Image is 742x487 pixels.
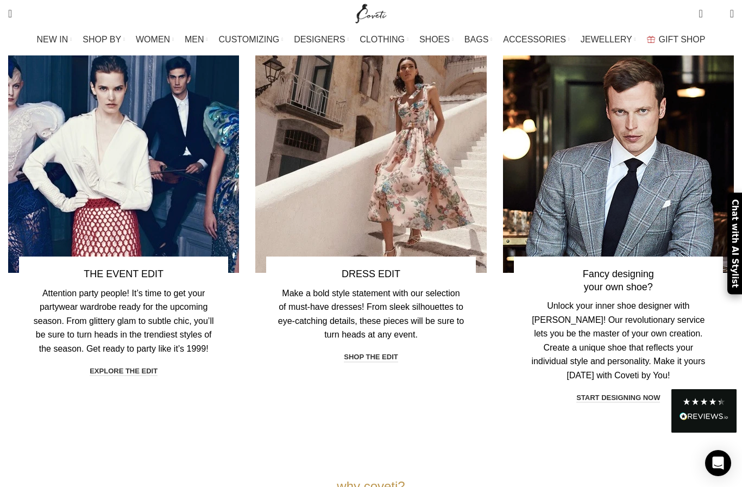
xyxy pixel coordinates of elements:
a: CLOTHING [360,29,408,51]
div: Main navigation [3,29,739,51]
span: GIFT SHOP [659,34,706,45]
span: 0 [700,5,708,14]
a: MEN [185,29,207,51]
span: 0 [713,11,721,19]
a: 0 [693,3,708,24]
a: SHOES [419,29,454,51]
span: SHOES [419,34,450,45]
a: GIFT SHOP [647,29,706,51]
span: WOMEN [136,34,170,45]
p: Unlock your inner shoe designer with [PERSON_NAME]! Our revolutionary service lets you be the mas... [525,299,712,383]
div: Read All Reviews [680,410,728,424]
a: explore the edit [90,367,158,377]
h4: DRESS EDIT [278,268,464,280]
div: My Wishlist [711,3,722,24]
span: JEWELLERY [581,34,632,45]
a: CUSTOMIZING [219,29,284,51]
img: GiftBag [647,36,655,43]
a: ACCESSORIES [503,29,570,51]
img: REVIEWS.io [680,413,728,420]
a: NEW IN [37,29,72,51]
h4: THE EVENT EDIT [30,268,217,280]
a: WOMEN [136,29,174,51]
span: ACCESSORIES [503,34,566,45]
div: Read All Reviews [671,389,737,433]
a: SHOP BY [83,29,125,51]
a: shop the edit [344,353,398,363]
span: BAGS [464,34,488,45]
p: Attention party people! It’s time to get your partywear wardrobe ready for the upcoming season. F... [30,286,217,356]
span: CUSTOMIZING [219,34,280,45]
div: 4.28 Stars [682,397,726,406]
a: JEWELLERY [581,29,636,51]
a: start designing now [576,394,660,403]
a: DESIGNERS [294,29,349,51]
h4: Fancy designing your own shoe? [525,268,712,294]
span: SHOP BY [83,34,121,45]
a: Search [3,3,17,24]
div: Open Intercom Messenger [705,450,731,476]
a: Site logo [353,8,389,17]
a: BAGS [464,29,492,51]
span: NEW IN [37,34,68,45]
span: DESIGNERS [294,34,345,45]
span: MEN [185,34,204,45]
p: Make a bold style statement with our selection of must-have dresses! From sleek silhouettes to ey... [278,286,464,342]
span: CLOTHING [360,34,405,45]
